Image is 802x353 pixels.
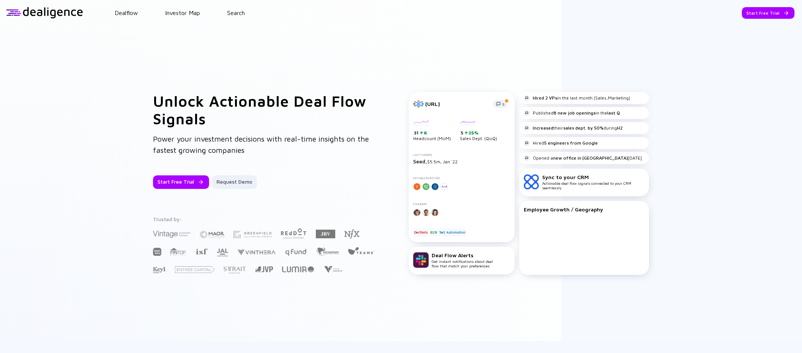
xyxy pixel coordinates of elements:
[285,247,307,256] img: Q Fund
[742,7,794,19] button: Start Free Trial
[553,110,596,116] strong: 8 new job openings
[425,101,489,107] div: [URL]
[468,130,479,136] div: 25%
[524,95,630,101] div: in the last month (Sales,Marketing)
[153,92,379,127] h1: Unlock Actionable Deal Flow Signals
[255,266,273,272] img: Jerusalem Venture Partners
[227,9,245,16] a: Search
[224,267,246,274] img: Strait Capital
[533,95,557,101] strong: Hired 2 VPs
[460,120,497,142] div: Sales Dept. (QoQ)
[544,140,598,146] strong: 5 engineers from Google
[115,9,138,16] a: Dealflow
[553,155,628,161] strong: new office in [GEOGRAPHIC_DATA]
[617,125,623,131] strong: H2
[413,120,451,142] div: Headcount (MoM)
[461,130,497,136] div: 5
[153,267,166,274] img: Key1 Capital
[413,153,510,157] div: Last Funding
[153,134,369,154] span: Power your investment decisions with real-time insights on the fastest growing companies
[533,125,553,131] strong: Increased
[542,174,644,180] div: Sync to your CRM
[432,252,493,258] div: Deal Flow Alerts
[438,228,466,236] div: Test Automation
[524,110,620,116] div: Published in the
[282,266,314,272] img: Lumir Ventures
[170,247,186,256] img: FINTOP Capital
[175,266,215,273] img: Entrée Capital
[280,227,307,239] img: Red Dot Capital Partners
[413,176,510,180] div: Notable Investors
[563,125,603,131] strong: sales dept. by 50%
[542,174,644,190] div: Actionable deal flow signals connected to your CRM seamlessly
[607,110,620,116] strong: last Q
[217,249,228,257] img: JAL Ventures
[233,231,271,238] img: Greenfield Partners
[414,130,451,136] div: 31
[432,252,493,268] div: Get instant notifications about deal flow that match your preferences
[165,9,200,16] a: Investor Map
[153,216,376,222] div: Trusted by:
[195,248,208,255] img: Israel Secondary Fund
[348,247,375,255] img: Team8
[153,175,209,189] button: Start Free Trial
[344,229,359,238] img: NFX
[423,130,427,136] div: 6
[413,158,510,164] div: $5.5m, Jan `22
[316,229,335,239] img: JBV Capital
[413,158,427,164] span: Seed,
[212,175,257,189] button: Request Demo
[316,247,339,256] img: The Elephant
[237,249,276,256] img: Vinthera
[153,230,191,238] img: Vintage Investment Partners
[323,266,343,273] img: Viola Growth
[413,202,510,206] div: Founders
[200,228,224,241] img: Maor Investments
[524,206,644,213] div: Employee Growth / Geography
[429,228,437,236] div: B2B
[524,155,642,161] div: Opened a [DATE]
[524,140,598,146] div: Hired
[413,228,428,236] div: DevTools
[524,125,623,131] div: their during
